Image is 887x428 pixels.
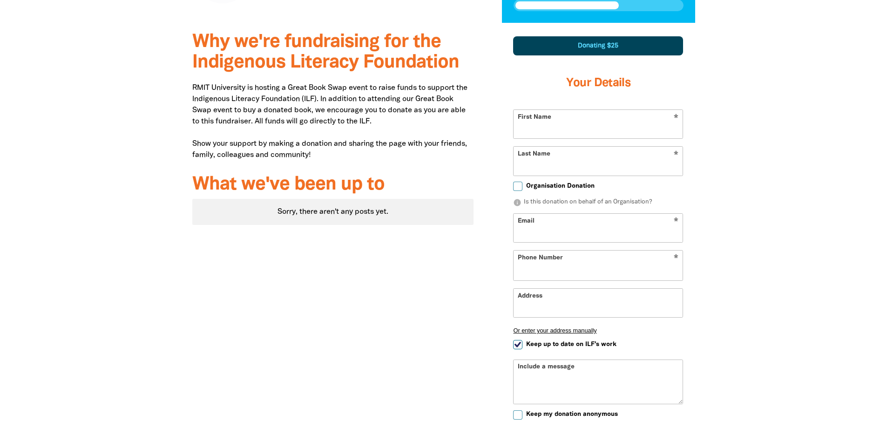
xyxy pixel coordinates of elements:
[513,198,521,207] i: info
[192,34,459,71] span: Why we're fundraising for the Indigenous Literacy Foundation
[526,182,595,190] span: Organisation Donation
[192,199,474,225] div: Sorry, there aren't any posts yet.
[192,175,474,195] h3: What we've been up to
[192,199,474,225] div: Paginated content
[526,340,616,349] span: Keep up to date on ILF's work
[513,340,522,349] input: Keep up to date on ILF's work
[513,36,683,55] div: Donating $25
[674,254,678,263] i: Required
[513,65,683,102] h3: Your Details
[513,327,683,334] button: Or enter your address manually
[526,410,618,419] span: Keep my donation anonymous
[513,182,522,191] input: Organisation Donation
[513,410,522,420] input: Keep my donation anonymous
[513,198,683,207] p: Is this donation on behalf of an Organisation?
[192,82,474,161] p: RMIT University is hosting a Great Book Swap event to raise funds to support the Indigenous Liter...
